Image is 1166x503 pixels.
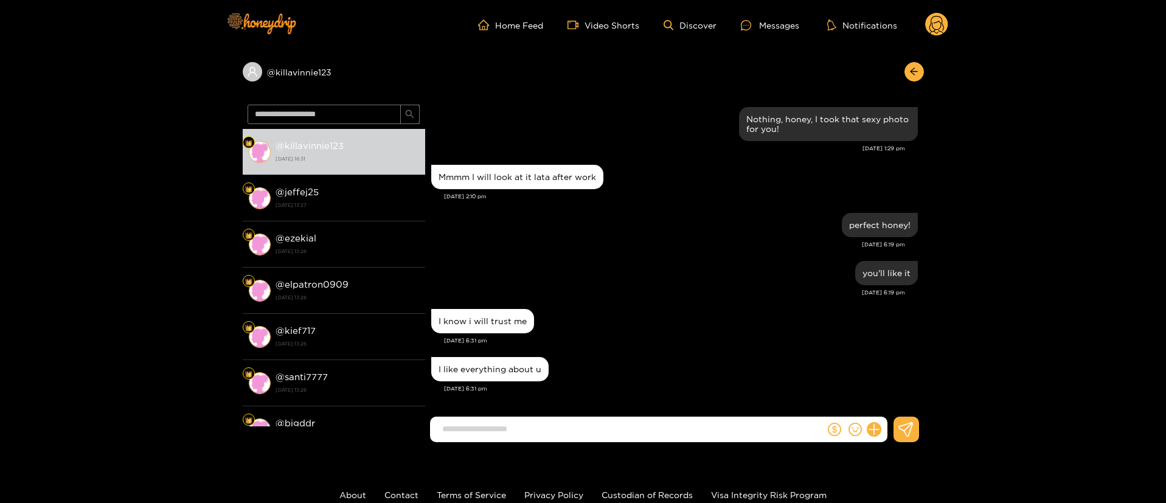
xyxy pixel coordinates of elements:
[524,490,583,499] a: Privacy Policy
[249,418,271,440] img: conversation
[567,19,585,30] span: video-camera
[249,280,271,302] img: conversation
[276,325,316,336] strong: @ kief717
[276,233,316,243] strong: @ ezekial
[249,372,271,394] img: conversation
[431,309,534,333] div: Oct. 5, 6:31 pm
[439,172,596,182] div: Mmmm I will look at it lata after work
[664,20,717,30] a: Discover
[249,234,271,255] img: conversation
[437,490,506,499] a: Terms of Service
[245,186,252,193] img: Fan Level
[243,62,425,82] div: @killavinnie123
[249,326,271,348] img: conversation
[909,67,918,77] span: arrow-left
[567,19,639,30] a: Video Shorts
[439,316,527,326] div: I know i will trust me
[276,418,315,428] strong: @ bigddr
[247,66,258,77] span: user
[842,213,918,237] div: Oct. 5, 6:19 pm
[711,490,827,499] a: Visa Integrity Risk Program
[276,246,419,257] strong: [DATE] 13:26
[276,384,419,395] strong: [DATE] 13:26
[339,490,366,499] a: About
[825,420,844,439] button: dollar
[400,105,420,124] button: search
[245,278,252,285] img: Fan Level
[431,144,905,153] div: [DATE] 1:29 pm
[245,139,252,147] img: Fan Level
[431,240,905,249] div: [DATE] 6:19 pm
[245,370,252,378] img: Fan Level
[444,384,918,393] div: [DATE] 6:31 pm
[739,107,918,141] div: Oct. 5, 1:29 pm
[245,324,252,331] img: Fan Level
[478,19,543,30] a: Home Feed
[276,140,344,151] strong: @ killavinnie123
[444,192,918,201] div: [DATE] 2:10 pm
[824,19,901,31] button: Notifications
[276,153,419,164] strong: [DATE] 18:31
[828,423,841,436] span: dollar
[849,220,911,230] div: perfect honey!
[276,199,419,210] strong: [DATE] 13:27
[741,18,799,32] div: Messages
[602,490,693,499] a: Custodian of Records
[439,364,541,374] div: I like everything about u
[431,165,603,189] div: Oct. 5, 2:10 pm
[444,336,918,345] div: [DATE] 6:31 pm
[431,357,549,381] div: Oct. 5, 6:31 pm
[249,187,271,209] img: conversation
[245,417,252,424] img: Fan Level
[862,268,911,278] div: you'll like it
[746,114,911,134] div: Nothing, honey, I took that sexy photo for you!
[855,261,918,285] div: Oct. 5, 6:19 pm
[276,338,419,349] strong: [DATE] 13:26
[245,232,252,239] img: Fan Level
[405,109,414,120] span: search
[249,141,271,163] img: conversation
[848,423,862,436] span: smile
[431,288,905,297] div: [DATE] 6:19 pm
[276,372,328,382] strong: @ santi7777
[276,187,319,197] strong: @ jeffej25
[276,279,349,290] strong: @ elpatron0909
[478,19,495,30] span: home
[276,292,419,303] strong: [DATE] 13:26
[904,62,924,82] button: arrow-left
[384,490,418,499] a: Contact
